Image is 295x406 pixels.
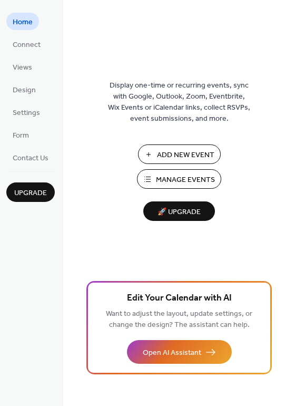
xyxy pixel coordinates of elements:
[143,347,201,359] span: Open AI Assistant
[13,85,36,96] span: Design
[143,201,215,221] button: 🚀 Upgrade
[13,153,48,164] span: Contact Us
[14,188,47,199] span: Upgrade
[137,169,221,189] button: Manage Events
[106,307,252,332] span: Want to adjust the layout, update settings, or change the design? The assistant can help.
[6,149,55,166] a: Contact Us
[6,58,38,75] a: Views
[156,175,215,186] span: Manage Events
[127,291,232,306] span: Edit Your Calendar with AI
[127,340,232,364] button: Open AI Assistant
[150,205,209,219] span: 🚀 Upgrade
[6,35,47,53] a: Connect
[13,62,32,73] span: Views
[13,130,29,141] span: Form
[157,150,214,161] span: Add New Event
[138,144,221,164] button: Add New Event
[6,13,39,30] a: Home
[6,103,46,121] a: Settings
[13,108,40,119] span: Settings
[6,81,42,98] a: Design
[108,80,250,124] span: Display one-time or recurring events, sync with Google, Outlook, Zoom, Eventbrite, Wix Events or ...
[13,17,33,28] span: Home
[6,126,35,143] a: Form
[13,40,41,51] span: Connect
[6,182,55,202] button: Upgrade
